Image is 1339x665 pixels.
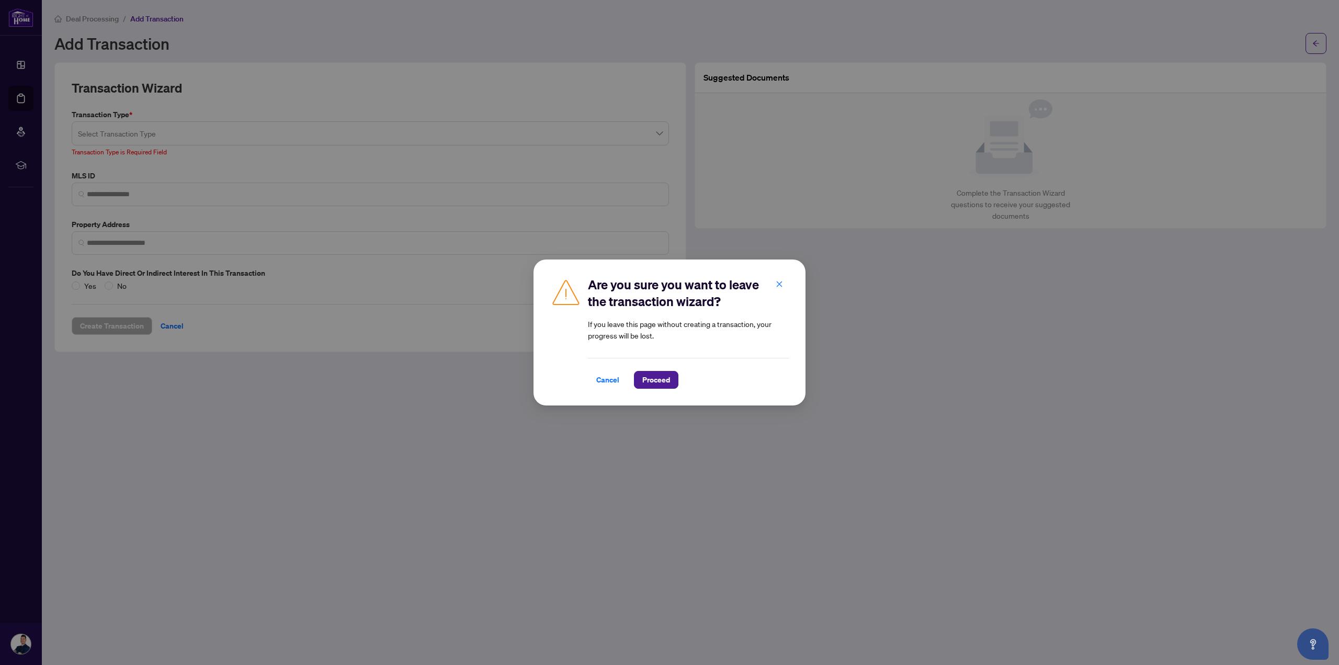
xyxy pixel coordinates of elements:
article: If you leave this page without creating a transaction, your progress will be lost. [588,318,789,341]
span: Cancel [596,371,619,388]
span: Proceed [642,371,670,388]
button: Cancel [588,371,628,389]
span: close [776,280,783,288]
h2: Are you sure you want to leave the transaction wizard? [588,276,789,310]
button: Open asap [1297,628,1329,660]
button: Proceed [634,371,678,389]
